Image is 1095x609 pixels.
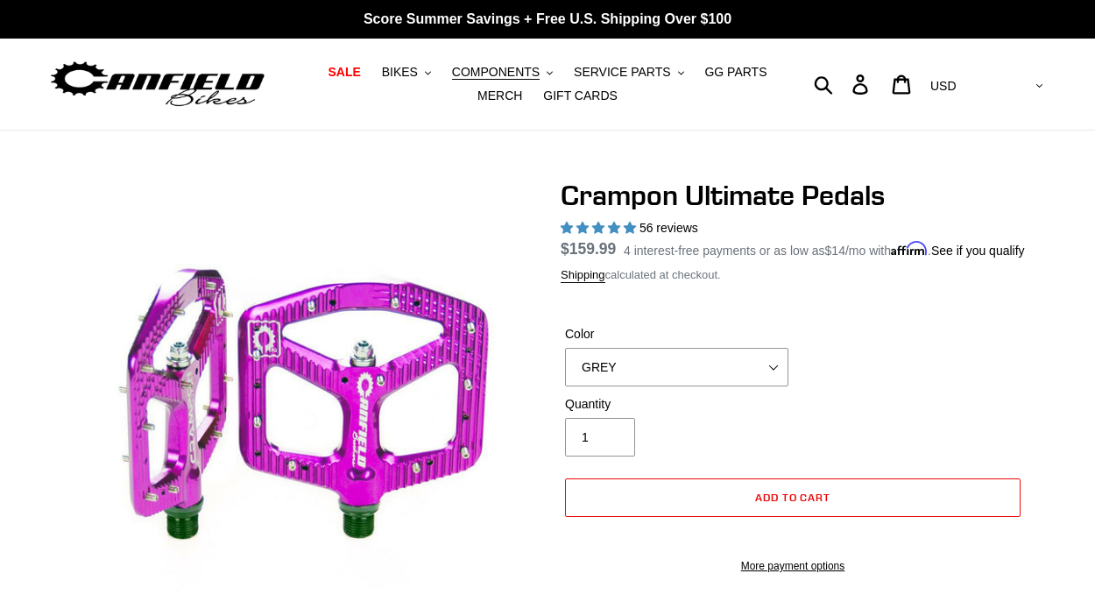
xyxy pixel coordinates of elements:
[373,60,440,84] button: BIKES
[696,60,775,84] a: GG PARTS
[48,57,267,112] img: Canfield Bikes
[624,237,1025,260] p: 4 interest-free payments or as low as /mo with .
[561,268,605,283] a: Shipping
[931,244,1025,258] a: See if you qualify - Learn more about Affirm Financing (opens in modal)
[891,241,928,256] span: Affirm
[565,478,1021,517] button: Add to cart
[565,395,788,414] label: Quantity
[755,491,831,504] span: Add to cart
[469,84,531,108] a: MERCH
[565,325,788,343] label: Color
[543,89,618,103] span: GIFT CARDS
[382,65,418,80] span: BIKES
[477,89,522,103] span: MERCH
[639,221,698,235] span: 56 reviews
[561,266,1025,284] div: calculated at checkout.
[565,558,1021,574] a: More payment options
[561,179,1025,212] h1: Crampon Ultimate Pedals
[574,65,670,80] span: SERVICE PARTS
[561,221,639,235] span: 4.95 stars
[534,84,626,108] a: GIFT CARDS
[561,240,616,258] span: $159.99
[825,244,845,258] span: $14
[452,65,540,80] span: COMPONENTS
[704,65,766,80] span: GG PARTS
[443,60,562,84] button: COMPONENTS
[319,60,369,84] a: SALE
[328,65,360,80] span: SALE
[565,60,692,84] button: SERVICE PARTS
